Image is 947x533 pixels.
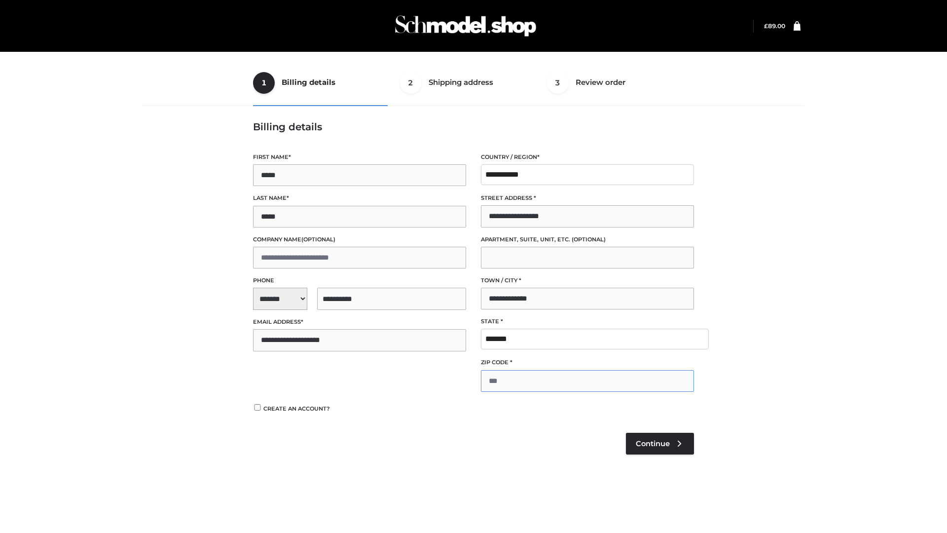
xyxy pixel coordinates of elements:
a: £89.00 [764,22,785,30]
span: Continue [636,439,670,448]
a: Continue [626,433,694,455]
input: Create an account? [253,404,262,411]
label: Last name [253,193,466,203]
span: (optional) [572,236,606,243]
label: Country / Region [481,152,694,162]
label: First name [253,152,466,162]
img: Schmodel Admin 964 [392,6,540,45]
h3: Billing details [253,121,694,133]
label: Apartment, suite, unit, etc. [481,235,694,244]
label: ZIP Code [481,358,694,367]
label: Street address [481,193,694,203]
label: Town / City [481,276,694,285]
span: £ [764,22,768,30]
label: State [481,317,694,326]
label: Email address [253,317,466,327]
label: Phone [253,276,466,285]
span: Create an account? [263,405,330,412]
bdi: 89.00 [764,22,785,30]
span: (optional) [301,236,335,243]
label: Company name [253,235,466,244]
